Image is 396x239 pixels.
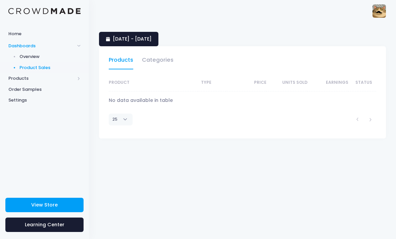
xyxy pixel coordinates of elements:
[113,36,152,42] span: [DATE] - [DATE]
[19,53,81,60] span: Overview
[109,74,198,92] th: Product: activate to sort column ascending
[198,74,225,92] th: Type: activate to sort column ascending
[8,8,81,14] img: Logo
[19,64,81,71] span: Product Sales
[142,54,174,69] a: Categories
[8,31,81,37] span: Home
[373,4,386,18] img: User
[31,201,58,208] span: View Store
[8,75,75,82] span: Products
[8,86,81,93] span: Order Samples
[99,32,158,46] a: [DATE] - [DATE]
[109,54,133,69] a: Products
[25,221,64,228] span: Learning Center
[226,74,266,92] th: Price: activate to sort column ascending
[8,43,75,49] span: Dashboards
[5,218,84,232] a: Learning Center
[307,74,348,92] th: Earnings: activate to sort column ascending
[8,97,81,104] span: Settings
[348,74,376,92] th: Status: activate to sort column ascending
[109,91,376,109] td: No data available in table
[266,74,307,92] th: Units Sold: activate to sort column ascending
[5,198,84,212] a: View Store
